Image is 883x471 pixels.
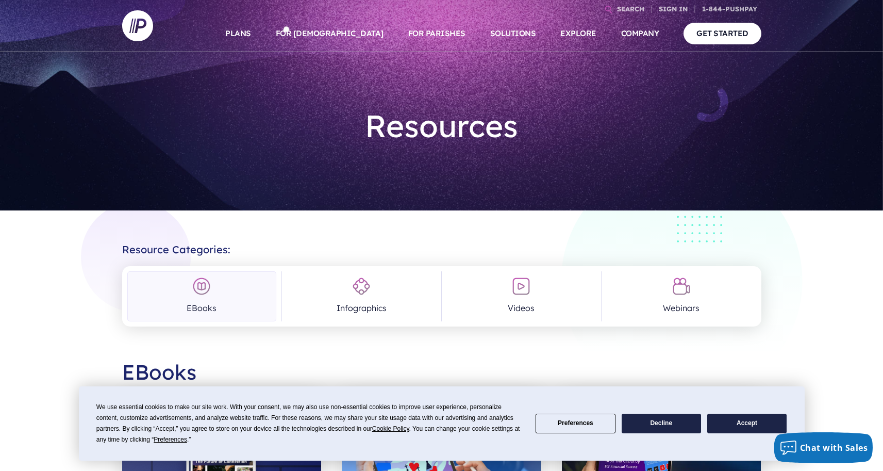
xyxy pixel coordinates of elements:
[621,15,659,52] a: COMPANY
[122,235,761,256] h2: Resource Categories:
[79,386,805,461] div: Cookie Consent Prompt
[276,15,384,52] a: FOR [DEMOGRAPHIC_DATA]
[490,15,536,52] a: SOLUTIONS
[192,277,211,296] img: EBooks Icon
[447,271,596,321] a: Videos
[408,15,465,52] a: FOR PARISHES
[290,99,593,153] h1: Resources
[122,351,761,393] h2: EBooks
[707,414,787,434] button: Accept
[287,271,436,321] a: Infographics
[800,442,868,453] span: Chat with Sales
[225,15,251,52] a: PLANS
[96,402,523,445] div: We use essential cookies to make our site work. With your consent, we may also use non-essential ...
[607,271,756,321] a: Webinars
[560,15,596,52] a: EXPLORE
[536,414,615,434] button: Preferences
[512,277,530,296] img: Videos Icon
[372,425,409,432] span: Cookie Policy
[672,277,691,296] img: Webinars Icon
[154,436,187,443] span: Preferences
[622,414,701,434] button: Decline
[127,271,276,321] a: EBooks
[774,432,873,463] button: Chat with Sales
[684,23,761,44] a: GET STARTED
[352,277,371,296] img: Infographics Icon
